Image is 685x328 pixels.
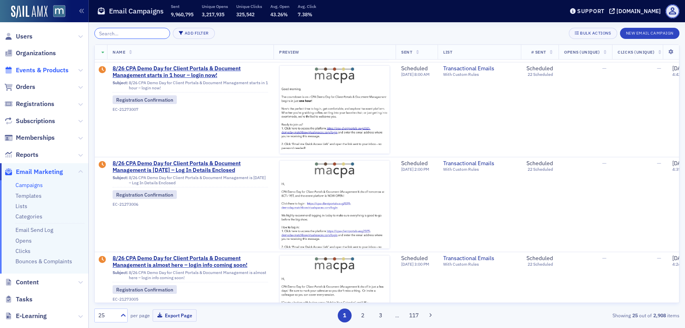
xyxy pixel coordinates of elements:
span: 8/26 CPA Demo Day for Client Portals & Document Management is [DATE] – Log In Details Enclosed [113,160,268,174]
img: email-preview-3010.jpeg [279,66,390,327]
a: Tasks [4,295,33,304]
strong: 25 [631,312,639,319]
div: Bulk Actions [580,31,611,35]
h1: Email Campaigns [109,6,164,16]
span: List [443,49,452,55]
span: Subject: [113,270,128,280]
span: 9,960,795 [171,11,193,17]
span: Reports [16,150,38,159]
span: Email Marketing [16,168,63,176]
a: Bounces & Complaints [15,258,72,265]
span: 3:00 PM [414,261,429,267]
span: Transactional Emails [443,160,515,167]
a: Transactional Emails [443,65,515,72]
div: Draft [99,256,106,264]
a: View Homepage [48,5,65,19]
span: 7.38% [298,11,312,17]
div: With Custom Rules [443,72,515,77]
span: 2:00 PM [414,166,429,172]
button: Bulk Actions [569,28,617,39]
span: Memberships [16,133,55,142]
button: 2 [356,309,369,322]
a: Email Marketing [4,168,63,176]
div: 25 [98,311,116,320]
a: Orders [4,83,35,91]
button: New Email Campaign [620,28,679,39]
span: Clicks (Unique) [618,49,654,55]
span: Tasks [16,295,33,304]
span: — [657,255,661,262]
a: E-Learning [4,312,47,320]
div: EC-21273007 [113,107,268,112]
span: — [602,65,607,72]
p: Unique Opens [202,4,228,9]
div: 8/26 CPA Demo Day for Client Portals & Document Management is almost here – login info coming soon! [113,270,268,282]
span: — [602,255,607,262]
div: Draft [99,161,106,169]
button: 3 [374,309,388,322]
button: 117 [407,309,421,322]
a: Content [4,278,39,287]
a: Opens [15,237,32,244]
div: Scheduled [526,65,553,72]
span: Subscriptions [16,117,55,125]
button: [DOMAIN_NAME] [609,8,664,14]
span: Profile [666,4,679,18]
span: Orders [16,83,35,91]
span: — [657,65,661,72]
div: EC-21273006 [113,202,268,207]
a: 8/26 CPA Demo Day for Client Portals & Document Management starts in 1 hour – login now! [113,65,268,79]
div: Scheduled [526,160,553,167]
span: Subject: [113,80,128,91]
label: per page [130,312,150,319]
strong: 2,908 [652,312,667,319]
div: EC-21273005 [113,297,268,302]
span: 8/26 CPA Demo Day for Client Portals & Document Management is almost here – login info coming soon! [113,255,268,269]
a: Memberships [4,133,55,142]
p: Avg. Open [270,4,289,9]
a: Events & Products [4,66,69,75]
input: Search… [94,28,170,39]
a: Clicks [15,247,31,255]
span: Subject: [113,175,128,185]
span: E-Learning [16,312,47,320]
button: Add Filter [173,28,215,39]
div: 8/26 CPA Demo Day for Client Portals & Document Management is [DATE] – Log In Details Enclosed [113,175,268,187]
div: Registration Confirmation [113,95,177,104]
a: Transactional Emails [443,255,515,262]
a: New Email Campaign [620,29,679,36]
button: 1 [338,309,352,322]
div: 22 Scheduled [528,72,553,77]
span: — [657,160,661,167]
div: 22 Scheduled [528,167,553,172]
div: With Custom Rules [443,167,515,172]
div: Scheduled [401,255,429,262]
img: SailAMX [53,5,65,17]
span: Content [16,278,39,287]
div: Scheduled [526,255,553,262]
span: Opens (Unique) [564,49,600,55]
span: … [392,312,403,319]
img: SailAMX [11,6,48,18]
a: Templates [15,192,42,199]
span: Registrations [16,100,54,108]
div: Scheduled [401,160,429,167]
div: 8/26 CPA Demo Day for Client Portals & Document Management starts in 1 hour – login now! [113,80,268,93]
span: Organizations [16,49,56,58]
div: Registration Confirmation [113,285,177,294]
a: Users [4,32,33,41]
span: Name [113,49,125,55]
div: 22 Scheduled [528,262,553,267]
a: Lists [15,203,27,210]
span: 3,217,935 [202,11,224,17]
span: [DATE] [401,166,414,172]
div: [DOMAIN_NAME] [616,8,661,15]
span: 325,542 [236,11,254,17]
span: — [602,160,607,167]
a: Categories [15,213,42,220]
a: Subscriptions [4,117,55,125]
span: [DATE] [401,71,414,77]
a: Reports [4,150,38,159]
